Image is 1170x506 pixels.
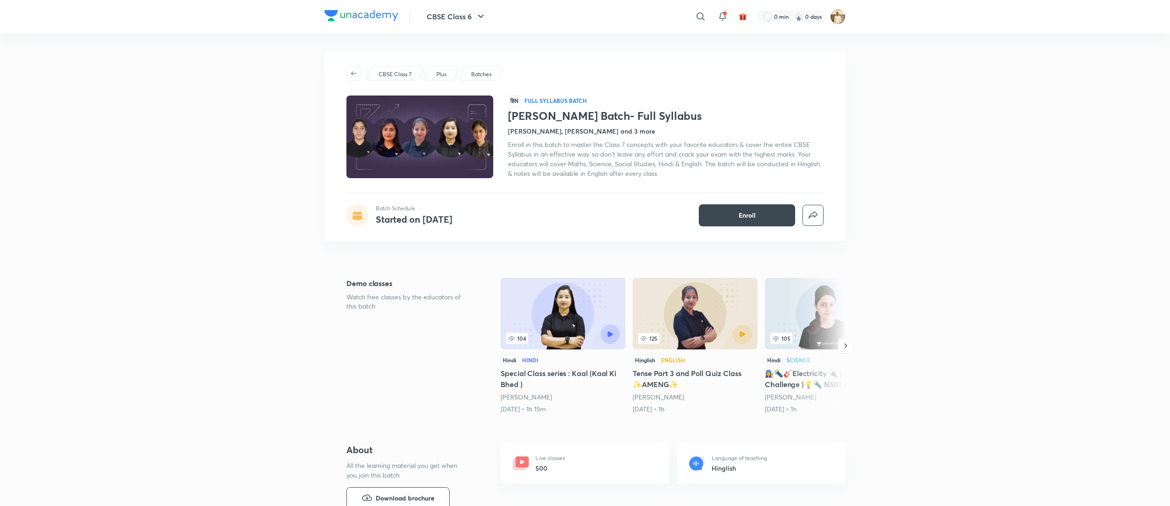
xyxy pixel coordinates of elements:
[376,204,452,213] p: Batch Schedule
[786,357,810,363] div: Science
[377,70,413,79] a: CBSE Class 7
[712,454,767,462] p: Language of teaching
[765,405,890,414] div: 10th Jul • 1h
[501,405,625,414] div: 17th Jul • 1h 15m
[501,355,518,365] div: Hindi
[346,278,471,289] h5: Demo classes
[830,9,846,24] img: Chandrakant Deshmukh
[699,204,795,226] button: Enroll
[436,70,446,79] p: Plus
[346,461,465,480] p: All the learning material you get when you join this batch
[739,211,756,220] span: Enroll
[633,393,758,402] div: Anamika Mukherjee
[508,140,820,178] span: Enroll in this batch to master the Class 7 concepts with your favorite educators & cover the enti...
[508,96,521,106] span: हिN
[770,333,792,344] span: 105
[470,70,493,79] a: Batches
[794,12,803,21] img: streak
[633,355,657,365] div: Hinglish
[765,278,890,414] a: 105HindiScience👩‍🔧🔦🎸Electricity 🔌 ( UPL Challenge )💡🔦 NS01[PERSON_NAME][DATE] • 1h
[633,368,758,390] h5: Tense Part 3 and Poll Quiz Class ✨AMENG✨
[661,357,685,363] div: English
[522,357,538,363] div: Hindi
[765,278,890,414] a: 👩‍🔧🔦🎸Electricity 🔌 ( UPL Challenge )💡🔦 NS01
[376,493,435,503] span: Download brochure
[506,333,528,344] span: 104
[421,7,492,26] button: CBSE Class 6
[501,393,625,402] div: Pooja Shah
[633,278,758,414] a: 125HinglishEnglishTense Part 3 and Poll Quiz Class ✨AMENG✨[PERSON_NAME][DATE] • 1h
[765,393,816,401] a: [PERSON_NAME]
[508,126,655,136] h4: [PERSON_NAME], [PERSON_NAME] and 3 more
[346,292,471,311] p: Watch free classes by the educators of this batch
[501,393,552,401] a: [PERSON_NAME]
[501,278,625,414] a: Special Class series : Kaal (Kaal Ki Bhed )
[765,393,890,402] div: Neha Saini
[471,70,491,79] p: Batches
[501,278,625,414] a: 104HindiHindiSpecial Class series : Kaal (Kaal Ki Bhed )[PERSON_NAME][DATE] • 1h 15m
[712,463,767,473] h6: Hinglish
[735,9,750,24] button: avatar
[633,278,758,414] a: Tense Part 3 and Poll Quiz Class ✨AMENG✨
[765,368,890,390] h5: 👩‍🔧🔦🎸Electricity 🔌 ( UPL Challenge )💡🔦 NS01
[633,405,758,414] div: 8th Jul • 1h
[379,70,412,79] p: CBSE Class 7
[346,443,471,457] h4: About
[535,454,565,462] p: Live classes
[524,97,587,104] p: Full Syllabus Batch
[739,12,747,21] img: avatar
[508,109,824,123] h1: [PERSON_NAME] Batch- Full Syllabus
[324,10,398,23] a: Company Logo
[324,10,398,21] img: Company Logo
[765,355,783,365] div: Hindi
[535,463,565,473] h6: 500
[345,95,495,179] img: Thumbnail
[376,213,452,225] h4: Started on [DATE]
[501,368,625,390] h5: Special Class series : Kaal (Kaal Ki Bhed )
[633,393,684,401] a: [PERSON_NAME]
[638,333,659,344] span: 125
[435,70,448,79] a: Plus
